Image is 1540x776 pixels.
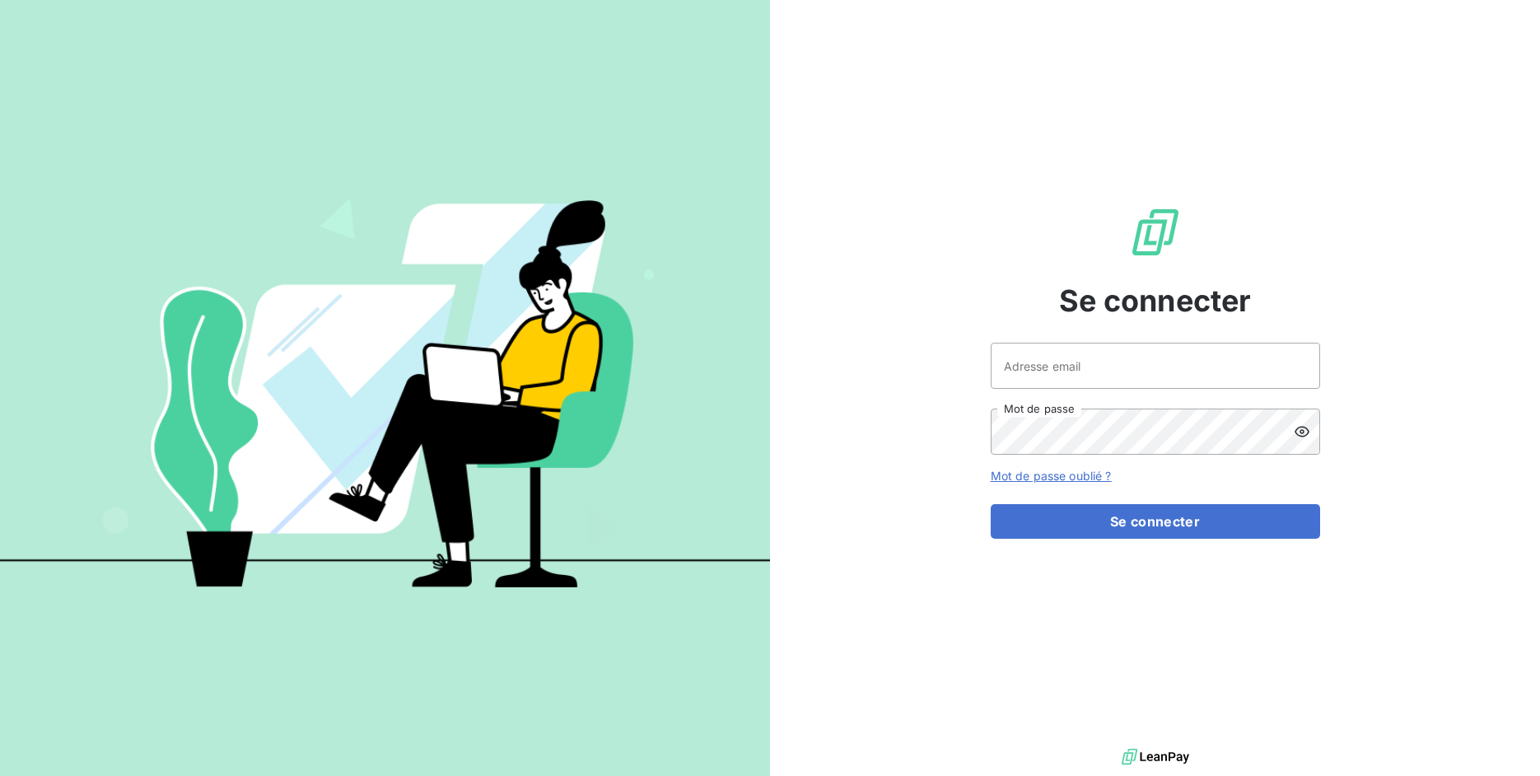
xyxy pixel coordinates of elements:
[991,469,1112,483] a: Mot de passe oublié ?
[991,504,1320,539] button: Se connecter
[1059,278,1252,323] span: Se connecter
[1122,745,1189,769] img: logo
[1129,206,1182,259] img: Logo LeanPay
[991,343,1320,389] input: placeholder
